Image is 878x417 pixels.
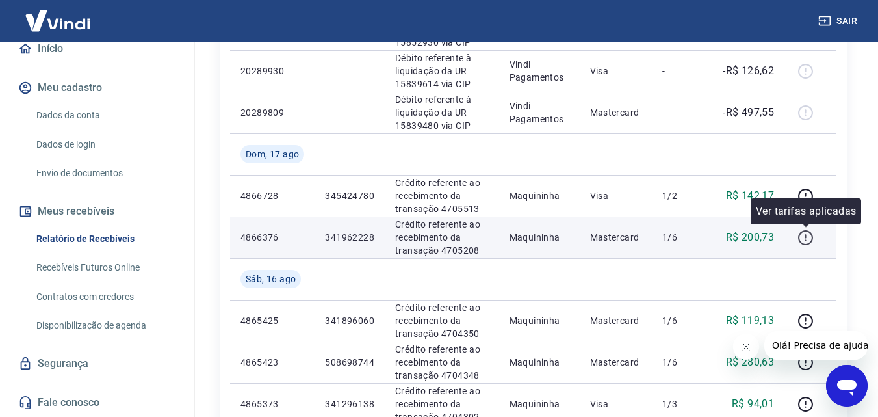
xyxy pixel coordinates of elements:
[16,74,179,102] button: Meu cadastro
[590,106,641,119] p: Mastercard
[662,64,701,77] p: -
[325,397,374,410] p: 341296138
[726,355,775,370] p: R$ 280,63
[826,365,868,407] iframe: Botão para abrir a janela de mensagens
[31,284,179,310] a: Contratos com credores
[240,356,304,369] p: 4865423
[240,106,304,119] p: 20289809
[395,218,489,257] p: Crédito referente ao recebimento da transação 4705208
[510,356,569,369] p: Maquininha
[31,131,179,158] a: Dados de login
[590,356,641,369] p: Mastercard
[325,314,374,327] p: 341896060
[510,231,569,244] p: Maquininha
[510,58,569,84] p: Vindi Pagamentos
[395,343,489,382] p: Crédito referente ao recebimento da transação 4704348
[726,188,775,204] p: R$ 142,17
[395,301,489,340] p: Crédito referente ao recebimento da transação 4704350
[756,204,856,219] p: Ver tarifas aplicadas
[733,334,759,360] iframe: Fechar mensagem
[764,331,868,360] iframe: Mensagem da empresa
[662,231,701,244] p: 1/6
[662,106,701,119] p: -
[726,230,775,245] p: R$ 200,73
[16,197,179,226] button: Meus recebíveis
[662,356,701,369] p: 1/6
[240,231,304,244] p: 4866376
[246,148,299,161] span: Dom, 17 ago
[816,9,862,33] button: Sair
[510,100,569,126] p: Vindi Pagamentos
[510,189,569,202] p: Maquininha
[246,273,296,286] span: Sáb, 16 ago
[590,314,641,327] p: Mastercard
[723,63,774,79] p: -R$ 126,62
[732,396,774,412] p: R$ 94,01
[590,231,641,244] p: Mastercard
[325,231,374,244] p: 341962228
[662,397,701,410] p: 1/3
[726,313,775,329] p: R$ 119,13
[395,93,489,132] p: Débito referente à liquidação da UR 15839480 via CIP
[590,64,641,77] p: Visa
[510,397,569,410] p: Maquininha
[325,356,374,369] p: 508698744
[31,254,179,281] a: Recebíveis Futuros Online
[16,388,179,417] a: Fale conosco
[16,1,100,40] img: Vindi
[510,314,569,327] p: Maquininha
[240,64,304,77] p: 20289930
[16,34,179,63] a: Início
[662,189,701,202] p: 1/2
[31,226,179,252] a: Relatório de Recebíveis
[723,105,774,120] p: -R$ 497,55
[31,160,179,187] a: Envio de documentos
[590,397,641,410] p: Visa
[8,9,109,20] span: Olá! Precisa de ajuda?
[31,102,179,129] a: Dados da conta
[662,314,701,327] p: 1/6
[16,349,179,378] a: Segurança
[325,189,374,202] p: 345424780
[240,314,304,327] p: 4865425
[240,189,304,202] p: 4866728
[395,176,489,215] p: Crédito referente ao recebimento da transação 4705513
[240,397,304,410] p: 4865373
[590,189,641,202] p: Visa
[31,312,179,339] a: Disponibilização de agenda
[395,51,489,90] p: Débito referente à liquidação da UR 15839614 via CIP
